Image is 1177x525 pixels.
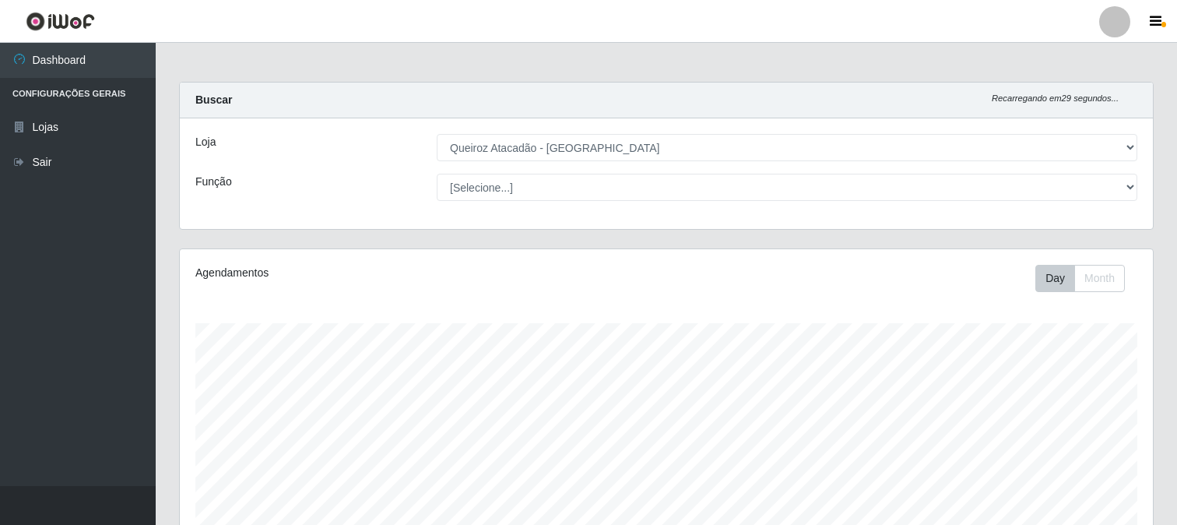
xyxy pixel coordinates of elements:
button: Day [1035,265,1075,292]
label: Loja [195,134,216,150]
img: CoreUI Logo [26,12,95,31]
button: Month [1074,265,1125,292]
strong: Buscar [195,93,232,106]
div: Agendamentos [195,265,574,281]
i: Recarregando em 29 segundos... [992,93,1119,103]
div: First group [1035,265,1125,292]
div: Toolbar with button groups [1035,265,1137,292]
label: Função [195,174,232,190]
